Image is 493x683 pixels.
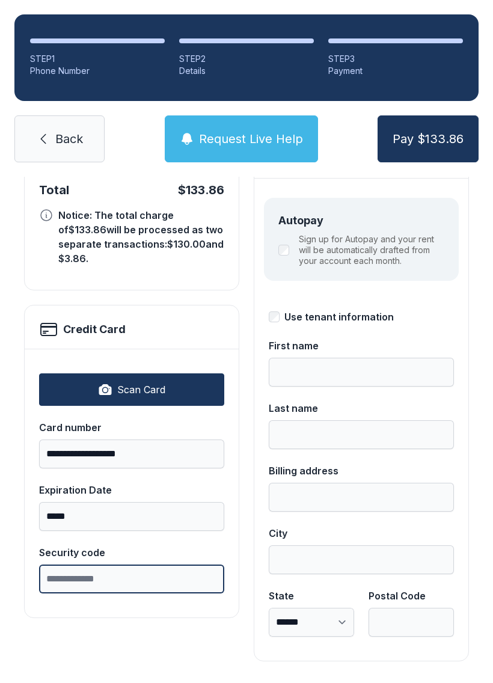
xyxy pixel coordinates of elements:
div: STEP 3 [328,53,463,65]
div: First name [269,338,454,353]
div: Billing address [269,464,454,478]
select: State [269,608,354,637]
div: Details [179,65,314,77]
div: STEP 2 [179,53,314,65]
input: Last name [269,420,454,449]
div: Expiration Date [39,483,224,497]
input: City [269,545,454,574]
div: State [269,589,354,603]
label: Sign up for Autopay and your rent will be automatically drafted from your account each month. [299,234,444,266]
div: Card number [39,420,224,435]
input: Postal Code [369,608,454,637]
div: Last name [269,401,454,415]
div: Notice: The total charge of $133.86 will be processed as two separate transactions: $130.00 and $... [58,208,224,266]
input: First name [269,358,454,387]
span: Pay $133.86 [393,130,464,147]
div: Postal Code [369,589,454,603]
div: Total [39,182,69,198]
div: City [269,526,454,541]
div: Use tenant information [284,310,394,324]
div: Phone Number [30,65,165,77]
div: Payment [328,65,463,77]
span: Back [55,130,83,147]
input: Card number [39,440,224,468]
span: Request Live Help [199,130,303,147]
span: Scan Card [117,382,165,397]
div: STEP 1 [30,53,165,65]
input: Expiration Date [39,502,224,531]
input: Billing address [269,483,454,512]
div: Autopay [278,212,444,229]
input: Security code [39,565,224,593]
h2: Credit Card [63,321,126,338]
div: $133.86 [178,182,224,198]
div: Security code [39,545,224,560]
